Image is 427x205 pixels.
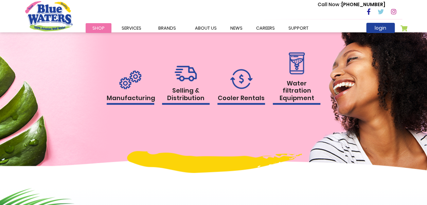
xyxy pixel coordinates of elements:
h1: Selling & Distribution [162,87,210,105]
a: careers [249,23,282,33]
img: rental [287,52,306,75]
a: login [366,23,395,33]
span: Shop [92,25,105,31]
p: [PHONE_NUMBER] [318,1,385,8]
img: rental [119,70,141,89]
a: Cooler Rentals [217,69,265,105]
a: store logo [25,1,73,31]
span: Call Now : [318,1,341,8]
h1: Manufacturing [107,94,154,105]
a: Selling & Distribution [162,66,210,105]
a: about us [188,23,224,33]
a: Manufacturing [107,70,154,105]
h1: Water filtration Equipment [273,80,320,105]
a: News [224,23,249,33]
a: support [282,23,315,33]
span: Services [122,25,141,31]
a: Water filtration Equipment [273,52,320,105]
h1: Cooler Rentals [217,94,265,105]
img: rental [230,69,252,89]
img: rental [175,66,197,82]
span: Brands [158,25,176,31]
